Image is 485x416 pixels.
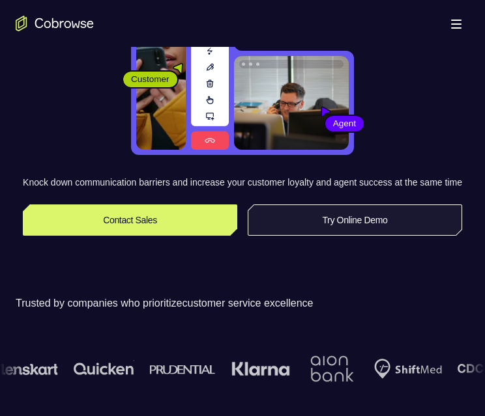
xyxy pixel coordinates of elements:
img: A customer support agent talking on the phone [234,56,349,150]
span: customer service excellence [183,298,314,309]
a: Try Online Demo [248,204,462,236]
img: Klarna [231,361,290,377]
img: Aion Bank [306,342,359,395]
img: quicken [74,359,134,379]
p: Knock down communication barriers and increase your customer loyalty and agent success at the sam... [23,176,462,189]
a: Go to the home page [16,16,94,31]
a: Contact Sales [23,204,237,236]
img: A series of tools used in co-browsing sessions [191,25,229,150]
img: prudential [150,364,216,374]
img: Shiftmed [374,359,442,379]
